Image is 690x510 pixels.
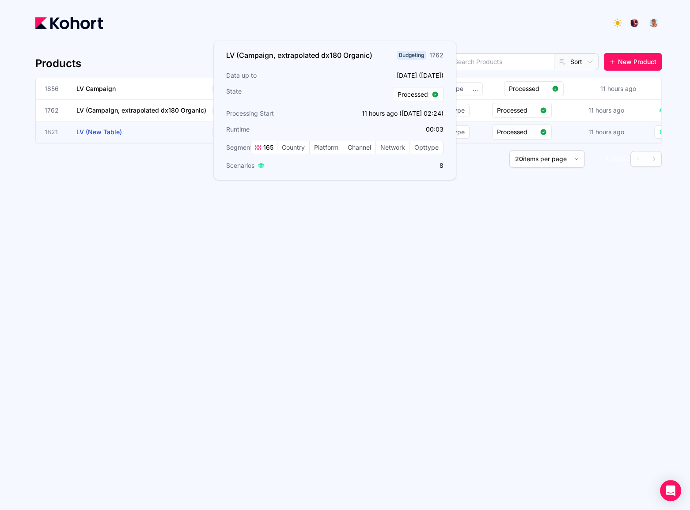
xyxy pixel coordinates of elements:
[426,125,444,133] app-duration-counter: 00:03
[604,53,662,71] button: New Product
[212,128,241,136] span: Budgeting
[45,84,66,93] span: 1856
[310,141,343,154] span: Platform
[277,141,309,154] span: Country
[76,128,122,136] span: LV (New Table)
[45,106,66,115] span: 1762
[609,155,611,162] span: -
[523,155,567,162] span: items per page
[76,106,206,114] span: LV (Campaign, extrapolated dx180 Organic)
[226,125,332,134] h3: Runtime
[226,143,255,152] span: Segments
[337,161,444,170] p: 8
[337,109,444,118] p: 11 hours ago ([DATE] 02:24)
[570,57,582,66] span: Sort
[468,83,482,95] span: ...
[587,126,626,138] div: 11 hours ago
[599,83,638,95] div: 11 hours ago
[35,57,81,71] h4: Products
[606,155,609,162] span: 1
[611,155,615,162] span: 3
[397,51,426,60] span: Budgeting
[226,87,332,102] h3: State
[226,109,332,118] h3: Processing Start
[509,150,585,168] button: 20items per page
[429,51,444,60] div: 1762
[615,155,621,162] span: of
[509,84,548,93] span: Processed
[398,90,428,99] span: Processed
[226,71,332,80] h3: Data up to
[35,17,103,29] img: Kohort logo
[337,71,444,80] p: [DATE] ([DATE])
[212,85,241,93] span: Budgeting
[497,128,536,136] span: Processed
[621,155,625,162] span: 3
[587,104,626,117] div: 11 hours ago
[262,143,273,152] span: 165
[226,161,254,170] span: Scenarios
[45,128,66,136] span: 1821
[630,19,639,27] img: logo_TreesPlease_20230726120307121221.png
[376,141,409,154] span: Network
[76,85,116,92] span: LV Campaign
[410,141,443,154] span: Opttype
[438,54,554,70] input: Search Products
[212,106,241,115] span: Budgeting
[226,50,372,60] h3: LV (Campaign, extrapolated dx180 Organic)
[618,57,656,66] span: New Product
[343,141,375,154] span: Channel
[497,106,536,115] span: Processed
[515,155,523,162] span: 20
[660,480,681,501] div: Open Intercom Messenger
